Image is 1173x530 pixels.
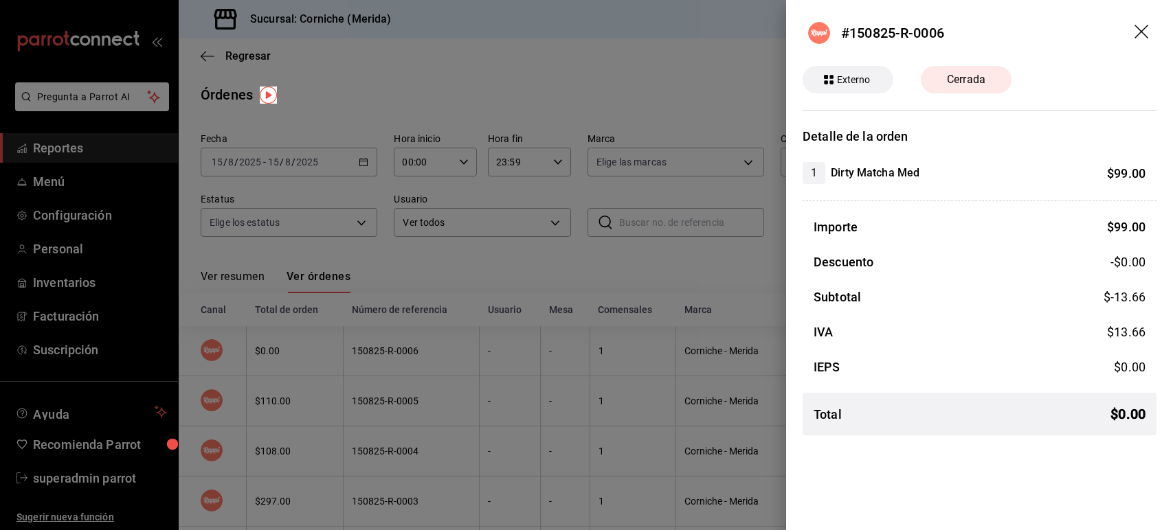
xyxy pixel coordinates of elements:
[1135,25,1151,41] button: drag
[260,87,277,104] img: Tooltip marker
[814,253,873,271] h3: Descuento
[831,73,876,87] span: Externo
[814,405,842,424] h3: Total
[1104,290,1146,304] span: $ -13.66
[814,358,840,376] h3: IEPS
[814,288,861,306] h3: Subtotal
[1114,360,1146,374] span: $ 0.00
[1110,253,1146,271] span: -$0.00
[814,323,833,341] h3: IVA
[841,23,944,43] div: #150825-R-0006
[803,127,1157,146] h3: Detalle de la orden
[803,165,825,181] span: 1
[831,165,919,181] h4: Dirty Matcha Med
[939,71,994,88] span: Cerrada
[814,218,858,236] h3: Importe
[1107,166,1146,181] span: $ 99.00
[1107,325,1146,339] span: $ 13.66
[1110,404,1146,424] span: $ 0.00
[1107,220,1146,234] span: $ 99.00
